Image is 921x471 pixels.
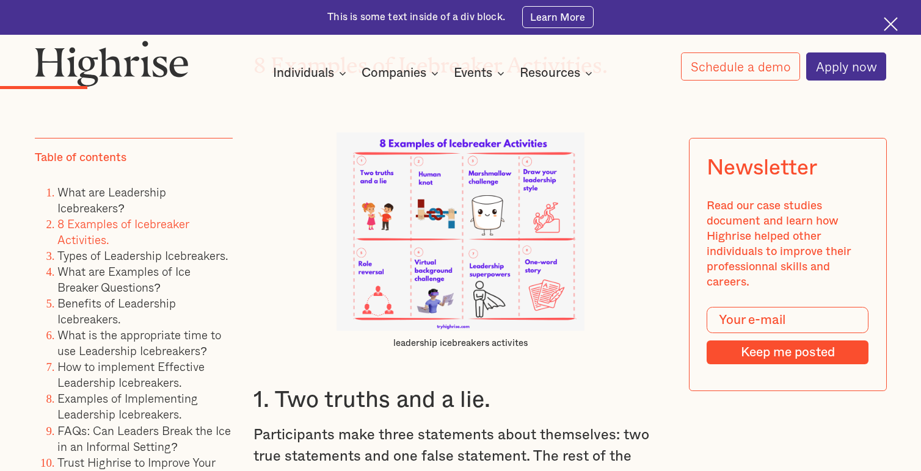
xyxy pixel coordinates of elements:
[57,389,198,423] a: Examples of Implementing Leadership Icebreakers.
[707,340,868,364] input: Keep me posted
[57,215,189,248] a: 8 Examples of Icebreaker Activities.
[57,262,191,296] a: What are Examples of Ice Breaker Questions?
[57,246,228,264] a: Types of Leadership Icebreakers.
[707,156,817,181] div: Newsletter
[273,66,350,81] div: Individuals
[57,358,205,391] a: How to implement Effective Leadership Icebreakers.
[57,326,221,359] a: What is the appropriate time to use Leadership Icebreakers?
[454,66,492,81] div: Events
[806,52,887,81] a: Apply now
[273,66,334,81] div: Individuals
[520,66,596,81] div: Resources
[57,421,231,455] a: FAQs: Can Leaders Break the Ice in an Informal Setting?
[681,52,801,81] a: Schedule a demo
[57,294,176,328] a: Benefits of Leadership Icebreakers.
[520,66,580,81] div: Resources
[337,337,584,350] figcaption: leadership icebreakers activites
[522,6,594,28] a: Learn More
[884,17,898,31] img: Cross icon
[327,10,505,24] div: This is some text inside of a div block.
[57,183,166,217] a: What are Leadership Icebreakers?
[707,198,868,290] div: Read our case studies document and learn how Highrise helped other individuals to improve their p...
[35,40,189,87] img: Highrise logo
[454,66,508,81] div: Events
[253,386,667,414] h3: 1. Two truths and a lie.
[337,132,584,331] img: leadership icebreakers activites
[707,307,868,333] input: Your e-mail
[362,66,426,81] div: Companies
[362,66,442,81] div: Companies
[35,150,126,165] div: Table of contents
[707,307,868,364] form: Modal Form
